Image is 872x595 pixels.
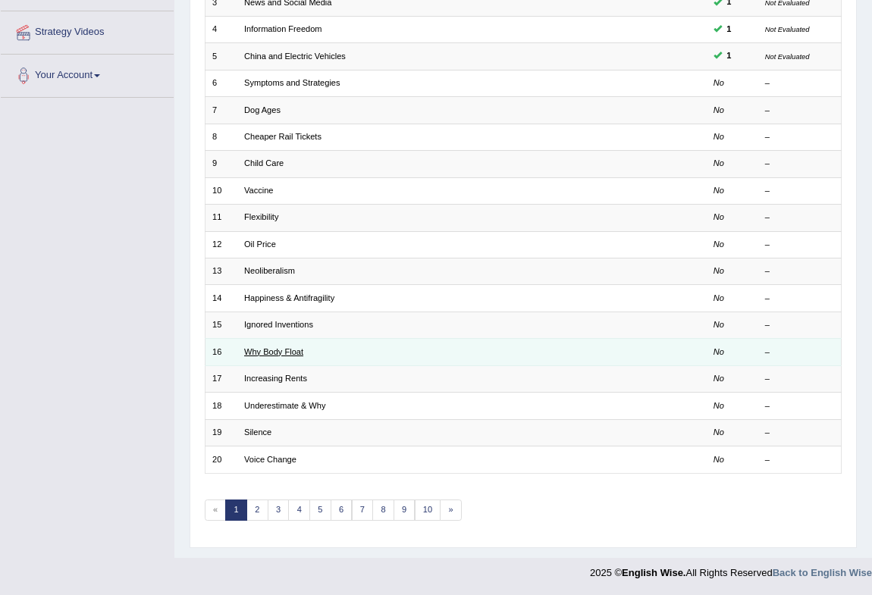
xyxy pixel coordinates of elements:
div: – [765,400,834,412]
div: – [765,346,834,359]
em: No [714,401,724,410]
em: No [714,374,724,383]
div: – [765,319,834,331]
div: – [765,293,834,305]
em: No [714,347,724,356]
div: – [765,454,834,466]
div: – [765,77,834,89]
td: 7 [205,97,237,124]
a: Flexibility [244,212,278,221]
span: « [205,499,227,521]
em: No [714,293,724,302]
small: Not Evaluated [765,25,810,33]
a: Oil Price [244,240,276,249]
em: No [714,105,724,114]
small: Not Evaluated [765,52,810,61]
div: – [765,265,834,277]
strong: English Wise. [622,567,685,578]
div: – [765,211,834,224]
div: – [765,239,834,251]
em: No [714,320,724,329]
div: 2025 © All Rights Reserved [590,558,872,580]
div: – [765,373,834,385]
td: 14 [205,285,237,312]
a: Back to English Wise [773,567,872,578]
td: 17 [205,365,237,392]
td: 5 [205,43,237,70]
td: 11 [205,205,237,231]
em: No [714,455,724,464]
div: – [765,427,834,439]
a: Happiness & Antifragility [244,293,334,302]
a: 8 [372,499,394,521]
em: No [714,158,724,168]
td: 19 [205,419,237,446]
a: 7 [352,499,374,521]
a: Cheaper Rail Tickets [244,132,322,141]
a: Child Care [244,158,284,168]
td: 6 [205,70,237,96]
em: No [714,212,724,221]
a: Dog Ages [244,105,281,114]
div: – [765,158,834,170]
em: No [714,132,724,141]
em: No [714,427,724,437]
span: You can still take this question [722,23,736,36]
em: No [714,186,724,195]
td: 20 [205,446,237,473]
em: No [714,266,724,275]
a: Symptoms and Strategies [244,78,340,87]
div: – [765,105,834,117]
td: 13 [205,258,237,285]
span: You can still take this question [722,49,736,63]
a: Your Account [1,55,174,92]
a: Underestimate & Why [244,401,325,410]
a: 6 [331,499,353,521]
a: 3 [268,499,290,521]
td: 16 [205,339,237,365]
td: 10 [205,177,237,204]
div: – [765,185,834,197]
a: 5 [309,499,331,521]
a: 1 [225,499,247,521]
td: 4 [205,16,237,42]
a: Neoliberalism [244,266,295,275]
a: Ignored Inventions [244,320,313,329]
td: 18 [205,393,237,419]
a: Strategy Videos [1,11,174,49]
td: 8 [205,124,237,150]
td: 12 [205,231,237,258]
a: Increasing Rents [244,374,307,383]
a: Voice Change [244,455,296,464]
td: 15 [205,312,237,338]
a: 10 [415,499,441,521]
a: » [440,499,462,521]
a: Vaccine [244,186,273,195]
a: 9 [394,499,416,521]
div: – [765,131,834,143]
a: 4 [288,499,310,521]
a: Why Body Float [244,347,303,356]
a: 2 [246,499,268,521]
a: Information Freedom [244,24,322,33]
td: 9 [205,151,237,177]
a: China and Electric Vehicles [244,52,346,61]
em: No [714,78,724,87]
a: Silence [244,427,271,437]
em: No [714,240,724,249]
